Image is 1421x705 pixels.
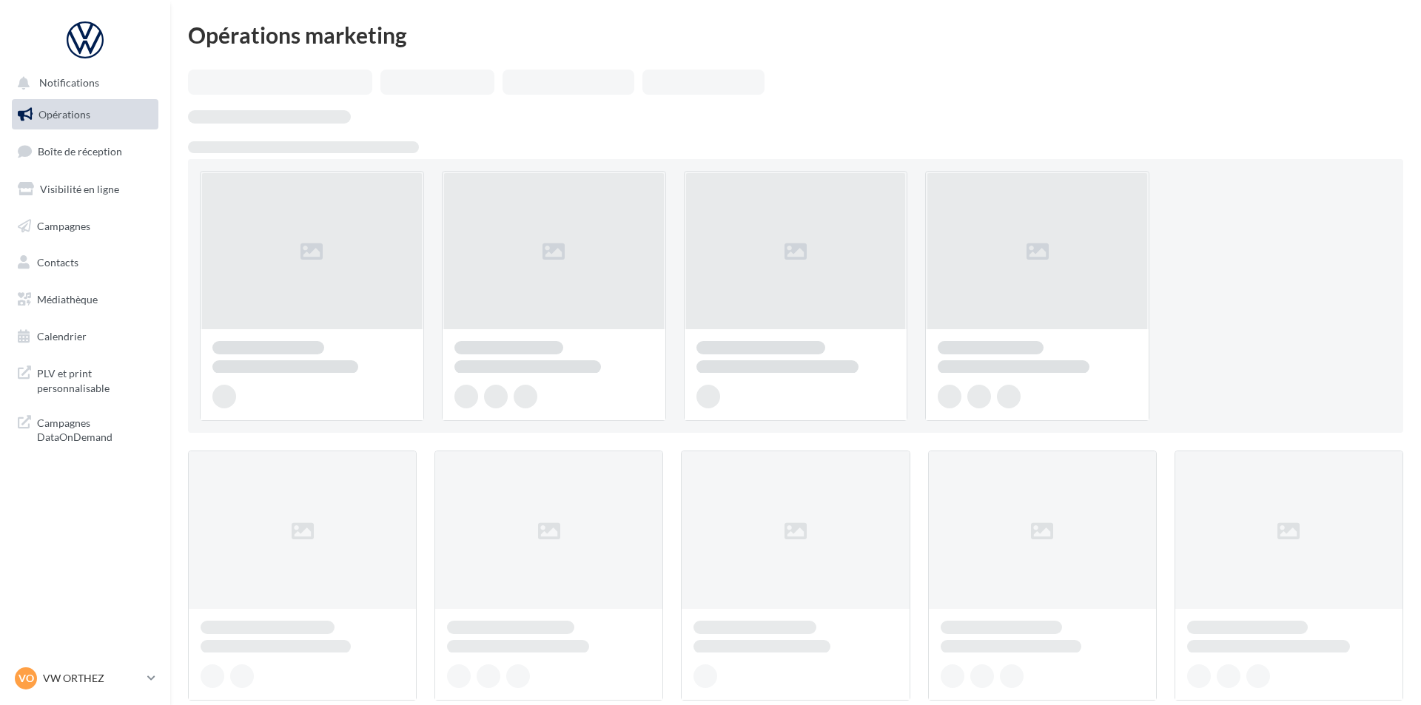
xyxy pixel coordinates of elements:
span: Médiathèque [37,293,98,306]
span: Opérations [38,108,90,121]
p: VW ORTHEZ [43,671,141,686]
a: Opérations [9,99,161,130]
a: PLV et print personnalisable [9,357,161,401]
span: Boîte de réception [38,145,122,158]
a: Campagnes DataOnDemand [9,407,161,451]
a: Campagnes [9,211,161,242]
span: Calendrier [37,330,87,343]
a: Visibilité en ligne [9,174,161,205]
span: Campagnes [37,219,90,232]
span: Campagnes DataOnDemand [37,413,152,445]
span: Notifications [39,77,99,90]
a: Calendrier [9,321,161,352]
span: PLV et print personnalisable [37,363,152,395]
a: Boîte de réception [9,135,161,167]
span: Visibilité en ligne [40,183,119,195]
span: Contacts [37,256,78,269]
a: VO VW ORTHEZ [12,664,158,692]
a: Médiathèque [9,284,161,315]
span: VO [19,671,34,686]
div: Opérations marketing [188,24,1403,46]
a: Contacts [9,247,161,278]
